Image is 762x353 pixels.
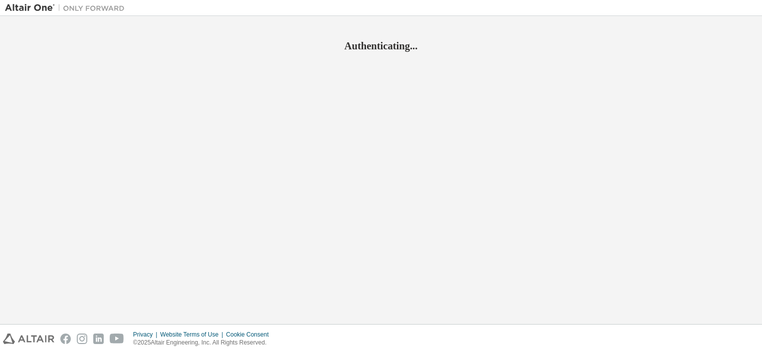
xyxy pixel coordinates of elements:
[133,339,275,347] p: © 2025 Altair Engineering, Inc. All Rights Reserved.
[226,331,274,339] div: Cookie Consent
[160,331,226,339] div: Website Terms of Use
[60,334,71,344] img: facebook.svg
[133,331,160,339] div: Privacy
[110,334,124,344] img: youtube.svg
[5,3,130,13] img: Altair One
[3,334,54,344] img: altair_logo.svg
[77,334,87,344] img: instagram.svg
[5,39,757,52] h2: Authenticating...
[93,334,104,344] img: linkedin.svg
